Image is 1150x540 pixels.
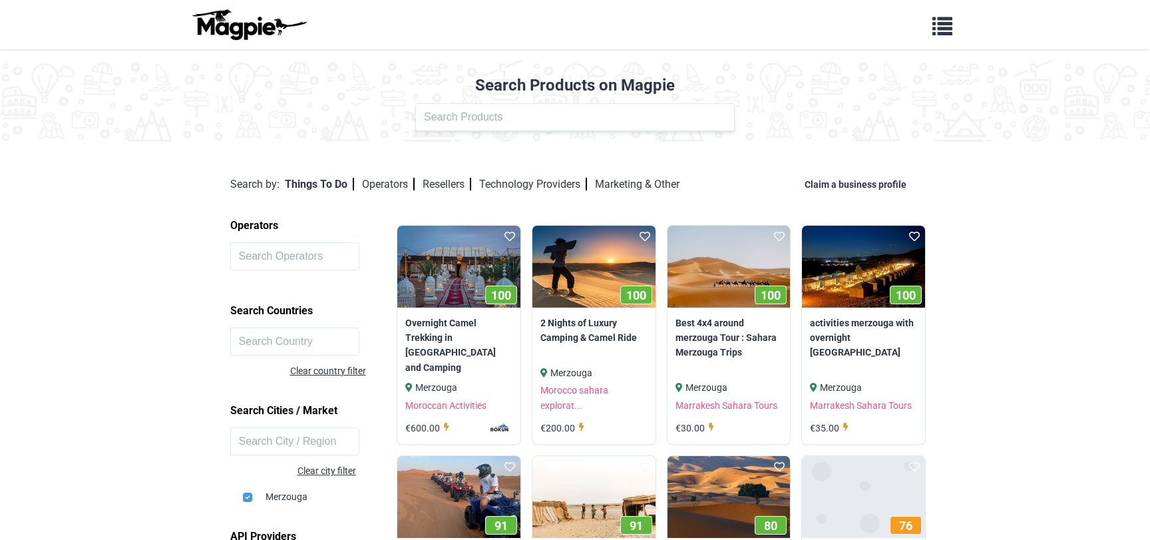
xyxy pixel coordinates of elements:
div: Merzouga [675,380,783,395]
img: Best 4x4 around merzouga Tour : Sahara Merzouga Trips image [668,226,791,308]
span: 80 [764,519,777,533]
a: 2 Nights of Luxury Camping & Camel Ride [540,316,648,346]
a: 100 [532,226,656,308]
div: €200.00 [540,421,588,435]
div: Merzouga [405,380,512,395]
img: logo-ab69f6fb50320c5b225c76a69d11143b.png [189,9,309,41]
input: Search City / Region [230,427,359,455]
a: Resellers [423,178,471,190]
img: Overnight Camel Trekking in Merzouga Desert and Camping image [397,226,520,308]
div: Merzouga [243,479,393,504]
img: paseo en camello en Merzouga y la noche en el desierto image [668,456,791,538]
div: €30.00 [675,421,718,435]
a: Technology Providers [479,178,587,190]
a: 76 [802,456,925,538]
div: Merzouga [810,380,917,395]
img: product-bg-32101ccba3a89ccd3141e05e9153d52d.png [802,456,925,538]
a: 80 [668,456,791,538]
a: Marrakesh Sahara Tours [810,400,912,411]
div: Clear city filter [230,463,356,478]
img: 2 Nights of Luxury Camping & Camel Ride image [532,226,656,308]
h2: Search Countries [230,300,403,322]
img: ukn6pmczrjpsj7tjs5md.svg [453,421,512,434]
input: Search Operators [230,242,359,270]
a: 100 [668,226,791,308]
a: 100 [397,226,520,308]
a: Morocco sahara explorat... [540,385,608,410]
span: 91 [494,519,508,533]
a: Claim a business profile [805,179,912,190]
a: Operators [362,178,415,190]
a: 91 [397,456,520,538]
a: Marrakesh Sahara Tours [675,400,777,411]
div: Merzouga [540,366,648,380]
a: Overnight Camel Trekking in [GEOGRAPHIC_DATA] and Camping [405,316,512,376]
a: 100 [802,226,925,308]
img: activities merzouga with overnight camp sahara image [802,226,925,308]
img: 4x4 around merzouga image [532,456,656,538]
input: Search Products [415,103,735,131]
h2: Search Products on Magpie [8,76,1142,95]
span: 100 [491,288,511,302]
h2: Search Cities / Market [230,400,403,422]
div: €35.00 [810,421,853,435]
span: 91 [630,519,643,533]
span: 76 [899,519,912,533]
div: Search by: [230,176,280,193]
a: Marketing & Other [595,178,679,190]
a: 91 [532,456,656,538]
a: Moroccan Activities [405,400,486,411]
a: Things To Do [285,178,354,190]
span: 100 [896,288,916,302]
h2: Operators [230,214,403,237]
input: Search Country [230,328,359,356]
img: Quad Riding in Sand Dunes Merzouga Erg Chebbi Desert image [397,456,520,538]
div: Clear country filter [290,364,403,378]
a: Best 4x4 around merzouga Tour : Sahara Merzouga Trips [675,316,783,360]
div: €600.00 [405,421,453,435]
a: activities merzouga with overnight [GEOGRAPHIC_DATA] [810,316,917,360]
span: 100 [626,288,646,302]
span: 100 [761,288,781,302]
